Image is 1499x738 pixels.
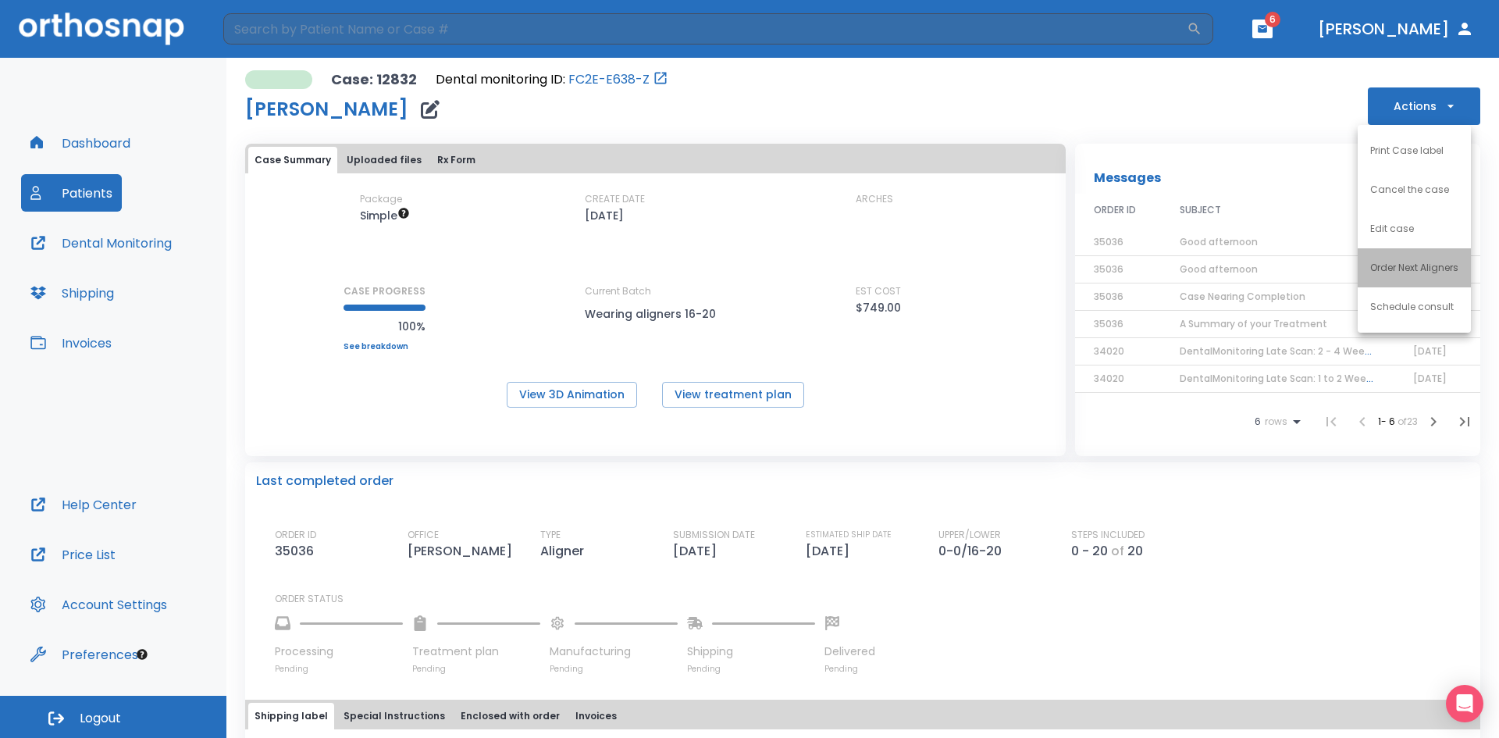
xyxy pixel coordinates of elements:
div: Open Intercom Messenger [1446,685,1483,722]
p: Cancel the case [1370,183,1449,197]
p: Print Case label [1370,144,1444,158]
p: Order Next Aligners [1370,261,1458,275]
p: Edit case [1370,222,1414,236]
p: Schedule consult [1370,300,1454,314]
